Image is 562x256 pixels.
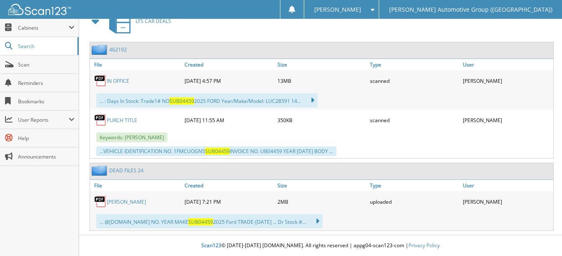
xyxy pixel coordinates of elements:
a: File [90,59,182,70]
a: Type [368,59,460,70]
a: [PERSON_NAME] [107,198,146,205]
div: [DATE] 11:55 AM [182,112,275,128]
span: Help [18,135,74,142]
span: Announcements [18,153,74,160]
a: PURCH TITLE [107,117,137,124]
a: User [461,180,553,191]
div: scanned [368,72,460,89]
span: SUB04459 [169,97,194,105]
a: Type [368,180,460,191]
a: LFS CAR DEALS [104,5,171,38]
div: [DATE] 4:57 PM [182,72,275,89]
img: scan123-logo-white.svg [8,4,71,15]
span: Reminders [18,79,74,87]
div: [PERSON_NAME] [461,193,553,210]
span: SUB04459 [205,148,230,155]
span: Keywords: [PERSON_NAME] [96,133,167,142]
img: folder2.png [92,165,109,176]
a: Size [275,180,368,191]
img: folder2.png [92,44,109,55]
div: © [DATE]-[DATE] [DOMAIN_NAME]. All rights reserved | appg04-scan123-com | [79,236,562,256]
span: Bookmarks [18,98,74,105]
div: ... : Days In Stock: Trade1# NO 2025 FORD Year/Make/Model: LUC28591 14... [96,93,318,108]
div: ... @[DOMAIN_NAME] NO. YEAR MAKE 2025 Ford TRADE-[DATE] ... Dr Stock #... [96,214,323,228]
div: uploaded [368,193,460,210]
img: PDF.png [94,195,107,208]
div: 350KB [275,112,368,128]
div: [DATE] 7:21 PM [182,193,275,210]
a: File [90,180,182,191]
div: ...VEHICLE IDENTIFICATION NO. 1FMCUOGN5 INVOICE NO. UB04459 YEAR [DATE] BODY ... [96,146,336,156]
img: PDF.png [94,74,107,87]
iframe: Chat Widget [520,216,562,256]
span: [PERSON_NAME] [314,7,361,12]
div: 13MB [275,72,368,89]
a: Privacy Policy [408,242,440,249]
a: DEAD FILES 24 [109,167,144,174]
div: [PERSON_NAME] [461,112,553,128]
span: Scan [18,61,74,68]
span: Search [18,43,73,50]
a: 462192 [109,46,127,53]
span: Scan123 [201,242,221,249]
span: [PERSON_NAME] Automotive Group ([GEOGRAPHIC_DATA]) [389,7,552,12]
div: scanned [368,112,460,128]
a: Size [275,59,368,70]
img: PDF.png [94,114,107,126]
a: Created [182,180,275,191]
div: [PERSON_NAME] [461,72,553,89]
span: User Reports [18,116,69,123]
span: Cabinets [18,24,69,31]
a: IN OFFICE [107,77,129,84]
div: 2MB [275,193,368,210]
span: SUB04459 [188,218,213,225]
a: User [461,59,553,70]
a: Created [182,59,275,70]
span: LFS CAR DEALS [136,18,171,25]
